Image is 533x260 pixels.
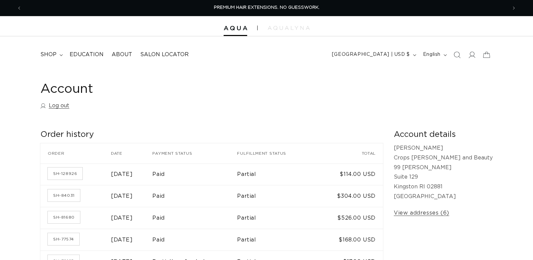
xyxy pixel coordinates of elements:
td: Paid [152,163,237,185]
time: [DATE] [111,193,133,199]
a: Order number SH-77574 [48,233,79,245]
td: $114.00 USD [317,163,383,185]
h2: Order history [40,129,383,140]
span: English [423,51,441,58]
th: Fulfillment status [237,143,317,163]
a: Salon Locator [136,47,193,62]
span: About [112,51,132,58]
img: Aqua Hair Extensions [224,26,247,31]
td: Partial [237,163,317,185]
span: PREMIUM HAIR EXTENSIONS. NO GUESSWORK. [214,5,319,10]
h1: Account [40,81,493,98]
time: [DATE] [111,237,133,243]
span: Education [70,51,104,58]
span: shop [40,51,56,58]
span: Salon Locator [140,51,189,58]
th: Order [40,143,111,163]
td: Paid [152,229,237,251]
p: [PERSON_NAME] Crops [PERSON_NAME] and Beauty 99 [PERSON_NAME] Suite 129 Kingston RI 02881 [GEOGRA... [394,143,493,201]
button: English [419,48,450,61]
span: [GEOGRAPHIC_DATA] | USD $ [332,51,410,58]
img: aqualyna.com [268,26,310,30]
a: View addresses (6) [394,208,449,218]
button: Next announcement [506,2,521,14]
td: Partial [237,185,317,207]
summary: shop [36,47,66,62]
th: Total [317,143,383,163]
button: [GEOGRAPHIC_DATA] | USD $ [328,48,419,61]
button: Previous announcement [12,2,27,14]
th: Payment status [152,143,237,163]
a: Order number SH-84031 [48,189,80,201]
a: Order number SH-128926 [48,168,82,180]
td: Partial [237,229,317,251]
a: Order number SH-81680 [48,211,80,223]
time: [DATE] [111,172,133,177]
td: Paid [152,185,237,207]
td: $168.00 USD [317,229,383,251]
td: $526.00 USD [317,207,383,229]
a: About [108,47,136,62]
td: Paid [152,207,237,229]
time: [DATE] [111,215,133,221]
a: Education [66,47,108,62]
td: $304.00 USD [317,185,383,207]
a: Log out [40,101,69,111]
td: Partial [237,207,317,229]
h2: Account details [394,129,493,140]
summary: Search [450,47,464,62]
th: Date [111,143,152,163]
